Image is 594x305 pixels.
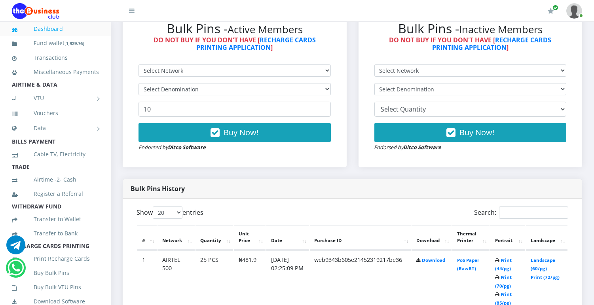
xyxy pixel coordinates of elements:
[12,278,99,296] a: Buy Bulk VTU Pins
[12,3,59,19] img: Logo
[459,127,494,138] span: Buy Now!
[158,225,195,250] th: Network: activate to sort column ascending
[495,274,512,289] a: Print (70/pg)
[139,123,331,142] button: Buy Now!
[404,144,442,151] strong: Ditco Software
[137,225,157,250] th: #: activate to sort column descending
[374,123,567,142] button: Buy Now!
[8,264,24,277] a: Chat for support
[137,206,203,219] label: Show entries
[12,250,99,268] a: Print Recharge Cards
[266,225,309,250] th: Date: activate to sort column ascending
[412,225,452,250] th: Download: activate to sort column ascending
[228,23,303,36] small: Active Members
[432,36,552,52] a: RECHARGE CARDS PRINTING APPLICATION
[12,210,99,228] a: Transfer to Wallet
[12,185,99,203] a: Register a Referral
[65,40,84,46] small: [ ]
[12,88,99,108] a: VTU
[374,21,567,36] h2: Bulk Pins -
[12,63,99,81] a: Miscellaneous Payments
[389,36,551,52] strong: DO NOT BUY IF YOU DON'T HAVE [ ]
[422,257,445,263] a: Download
[66,40,83,46] b: 1,929.76
[131,184,185,193] strong: Bulk Pins History
[374,144,442,151] small: Endorsed by
[12,145,99,163] a: Cable TV, Electricity
[12,49,99,67] a: Transactions
[474,206,568,219] label: Search:
[12,104,99,122] a: Vouchers
[457,257,479,272] a: PoS Paper (RawBT)
[490,225,526,250] th: Portrait: activate to sort column ascending
[6,241,25,254] a: Chat for support
[526,225,567,250] th: Landscape: activate to sort column ascending
[499,206,568,219] input: Search:
[12,170,99,189] a: Airtime -2- Cash
[234,225,266,250] th: Unit Price: activate to sort column ascending
[459,23,543,36] small: Inactive Members
[139,102,331,117] input: Enter Quantity
[566,3,582,19] img: User
[154,36,316,52] strong: DO NOT BUY IF YOU DON'T HAVE [ ]
[224,127,258,138] span: Buy Now!
[531,257,555,272] a: Landscape (60/pg)
[12,224,99,242] a: Transfer to Bank
[139,144,206,151] small: Endorsed by
[310,225,411,250] th: Purchase ID: activate to sort column ascending
[195,225,233,250] th: Quantity: activate to sort column ascending
[531,274,560,280] a: Print (72/pg)
[12,118,99,138] a: Data
[552,5,558,11] span: Renew/Upgrade Subscription
[139,21,331,36] h2: Bulk Pins -
[452,225,489,250] th: Thermal Printer: activate to sort column ascending
[12,20,99,38] a: Dashboard
[168,144,206,151] strong: Ditco Software
[12,264,99,282] a: Buy Bulk Pins
[12,34,99,53] a: Fund wallet[1,929.76]
[495,257,512,272] a: Print (44/pg)
[153,206,182,219] select: Showentries
[548,8,554,14] i: Renew/Upgrade Subscription
[196,36,316,52] a: RECHARGE CARDS PRINTING APPLICATION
